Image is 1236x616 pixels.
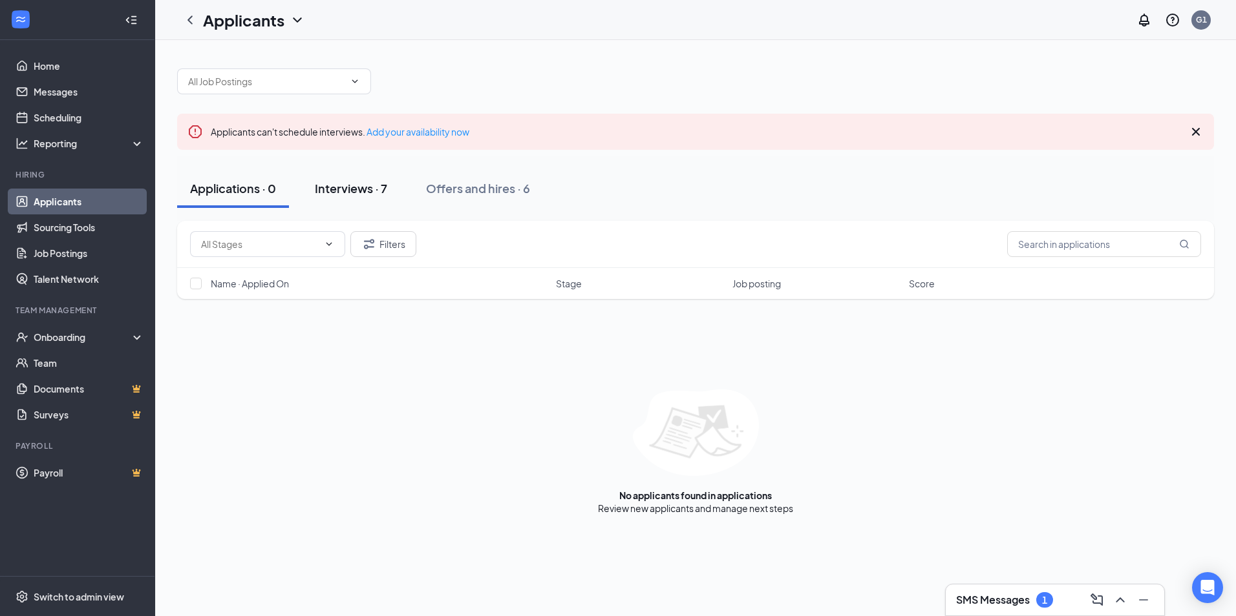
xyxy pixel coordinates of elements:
svg: Notifications [1136,12,1152,28]
div: Offers and hires · 6 [426,180,530,196]
input: Search in applications [1007,231,1201,257]
a: Home [34,53,144,79]
svg: Settings [16,590,28,603]
svg: MagnifyingGlass [1179,239,1189,249]
svg: Cross [1188,124,1204,139]
img: empty-state [633,389,759,476]
svg: ChevronDown [290,12,305,28]
h1: Applicants [203,9,284,31]
div: Open Intercom Messenger [1192,572,1223,603]
input: All Stages [201,237,319,251]
div: Reporting [34,137,145,150]
svg: Minimize [1136,592,1151,608]
a: Sourcing Tools [34,214,144,240]
span: Name · Applied On [211,277,289,290]
div: Review new applicants and manage next steps [598,502,793,515]
svg: UserCheck [16,331,28,344]
svg: Analysis [16,137,28,150]
div: Interviews · 7 [315,180,387,196]
div: Payroll [16,440,142,451]
div: No applicants found in applications [619,489,772,502]
h3: SMS Messages [956,593,1030,607]
a: PayrollCrown [34,460,144,486]
a: Add your availability now [367,126,469,138]
div: Team Management [16,305,142,316]
a: Job Postings [34,240,144,266]
button: Minimize [1133,590,1154,610]
div: Onboarding [34,331,133,344]
svg: Collapse [125,14,138,26]
input: All Job Postings [188,74,345,88]
a: Messages [34,79,144,105]
div: Hiring [16,169,142,180]
button: ChevronUp [1110,590,1131,610]
svg: ChevronUp [1113,592,1128,608]
span: Score [909,277,935,290]
svg: QuestionInfo [1165,12,1180,28]
a: SurveysCrown [34,402,144,427]
button: Filter Filters [350,231,416,257]
svg: ChevronLeft [182,12,198,28]
a: Applicants [34,189,144,214]
svg: ComposeMessage [1089,592,1105,608]
span: Job posting [732,277,781,290]
svg: ChevronDown [324,239,334,249]
a: Scheduling [34,105,144,130]
div: Switch to admin view [34,590,124,603]
a: DocumentsCrown [34,376,144,402]
svg: Error [187,124,203,139]
div: 1 [1042,595,1047,606]
span: Stage [556,277,582,290]
svg: ChevronDown [350,76,360,87]
div: Applications · 0 [190,180,276,196]
a: Talent Network [34,266,144,292]
svg: Filter [361,236,377,252]
button: ComposeMessage [1087,590,1107,610]
svg: WorkstreamLogo [14,13,27,26]
span: Applicants can't schedule interviews. [211,126,469,138]
div: G1 [1196,14,1207,25]
a: Team [34,350,144,376]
